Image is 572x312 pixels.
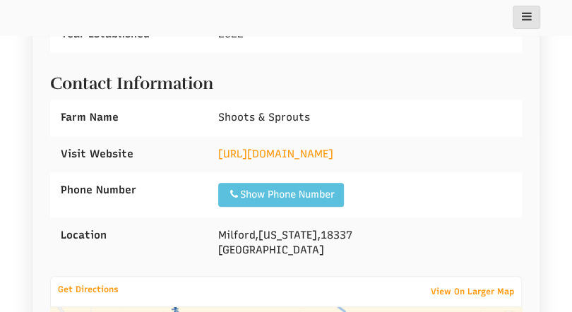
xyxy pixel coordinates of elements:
span: [US_STATE] [258,229,317,241]
button: main_menu [513,6,540,29]
span: Milford [218,229,255,241]
ul: Profile Tabs [32,35,540,36]
span: 18337 [321,229,352,241]
div: Show Phone Number [227,188,335,202]
div: , , [GEOGRAPHIC_DATA] [208,217,522,269]
a: [URL][DOMAIN_NAME] [218,148,333,160]
span: Shoots & Sprouts [218,111,310,124]
div: Phone Number [50,172,208,208]
div: Location [50,217,208,253]
a: View On Larger Map [424,282,521,301]
a: Get Directions [51,281,126,298]
div: Farm Name [50,100,208,136]
h2: Contact Information [50,67,522,92]
div: Visit Website [50,136,208,172]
